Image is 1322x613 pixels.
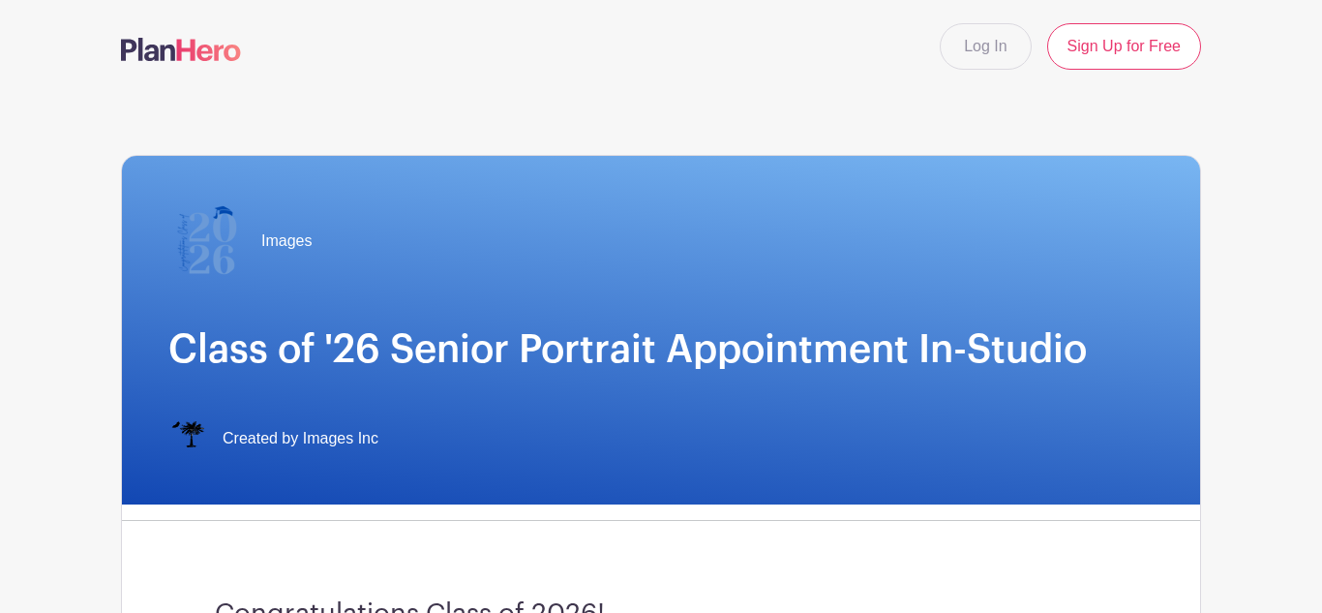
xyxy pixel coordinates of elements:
[940,23,1031,70] a: Log In
[261,230,312,253] span: Images
[168,419,207,458] img: IMAGES%20logo%20transparenT%20PNG%20s.png
[121,38,241,61] img: logo-507f7623f17ff9eddc593b1ce0a138ce2505c220e1c5a4e2b4648c50719b7d32.svg
[168,326,1154,373] h1: Class of '26 Senior Portrait Appointment In-Studio
[168,202,246,280] img: 2026%20logo%20(2).png
[1047,23,1201,70] a: Sign Up for Free
[223,427,378,450] span: Created by Images Inc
